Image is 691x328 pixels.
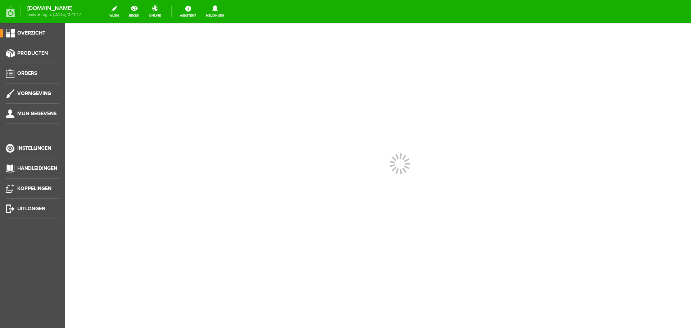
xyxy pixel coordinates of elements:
strong: [DOMAIN_NAME] [27,6,81,10]
a: online [145,4,165,19]
a: bekijk [125,4,144,19]
span: Producten [17,50,48,56]
span: Orders [17,70,37,76]
span: Vormgeving [17,90,51,96]
span: Instellingen [17,145,51,151]
span: Mijn gegevens [17,111,57,117]
span: laatste login: [DATE] 11:41:47 [27,13,81,17]
span: Overzicht [17,30,45,36]
span: Uitloggen [17,206,45,212]
a: Meldingen [202,4,229,19]
a: wijzig [105,4,123,19]
span: Handleidingen [17,165,57,171]
a: Assistent [176,4,200,19]
span: Koppelingen [17,185,51,192]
